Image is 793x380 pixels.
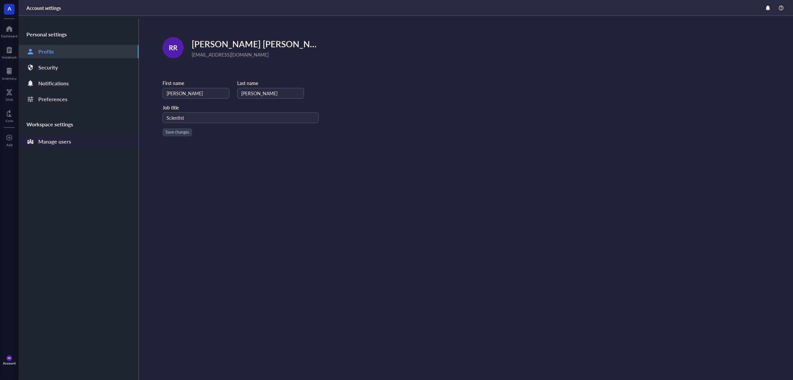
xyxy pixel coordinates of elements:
div: Notifications [38,79,69,88]
div: Add [6,143,13,147]
a: Inventory [2,66,17,80]
div: Job title [163,104,319,111]
div: Notebook [2,55,17,59]
span: A [8,4,11,13]
span: RR [8,357,11,359]
div: Dashboard [1,34,18,38]
span: [EMAIL_ADDRESS][DOMAIN_NAME] [192,51,269,58]
a: Profile [19,45,138,58]
div: Last name [237,79,304,87]
div: First name [163,79,229,87]
div: Workspace settings [19,116,138,132]
div: Security [38,63,58,72]
a: DNA [6,87,13,102]
a: Notifications [19,77,138,90]
a: Manage users [19,135,138,148]
div: Account [3,361,16,365]
a: Dashboard [1,23,18,38]
a: Preferences [19,93,138,106]
a: Core [6,108,13,123]
div: Account settings [26,5,61,11]
button: Save changes [163,128,192,136]
div: Preferences [38,95,67,104]
div: Manage users [38,137,71,146]
div: Inventory [2,76,17,80]
div: Personal settings [19,26,138,42]
div: Profile [38,47,54,56]
div: Core [6,119,13,123]
span: RR [169,43,177,52]
div: DNA [6,98,13,102]
span: [PERSON_NAME] [PERSON_NAME] [192,38,331,50]
a: Notebook [2,45,17,59]
a: Security [19,61,138,74]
